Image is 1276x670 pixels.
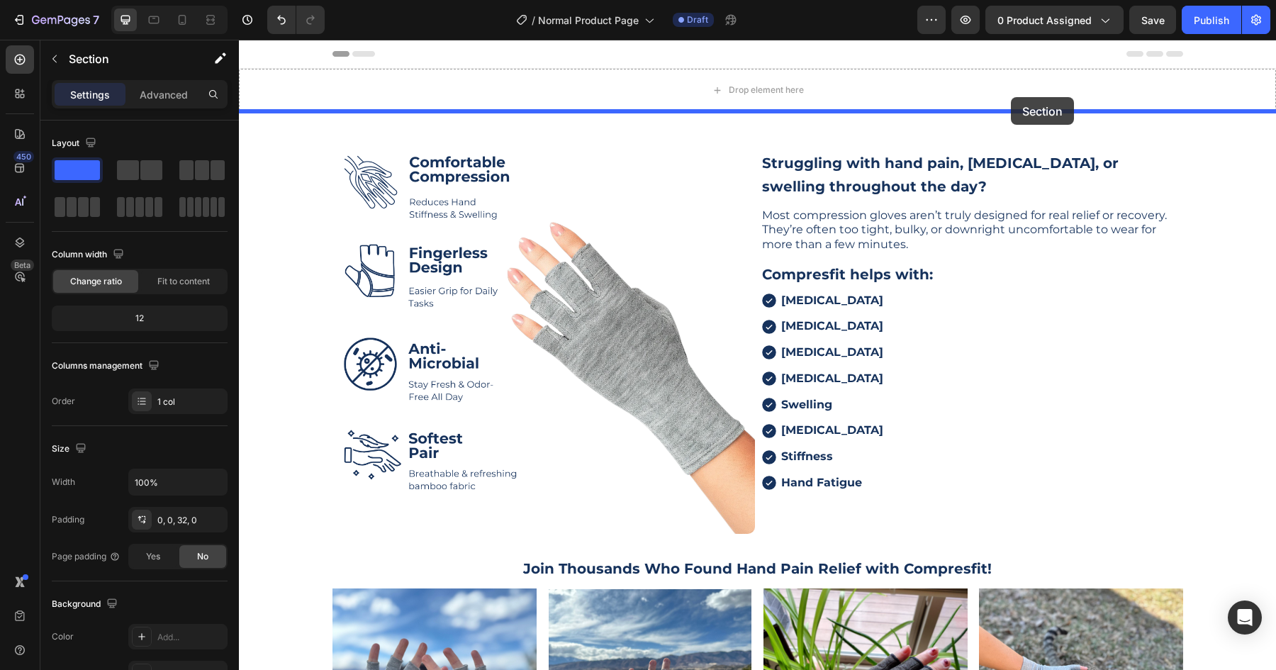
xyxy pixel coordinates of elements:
div: Publish [1194,13,1229,28]
div: Undo/Redo [267,6,325,34]
iframe: Design area [239,40,1276,670]
div: 12 [55,308,225,328]
span: 0 product assigned [997,13,1092,28]
div: Page padding [52,550,121,563]
span: No [197,550,208,563]
div: Background [52,595,121,614]
div: Layout [52,134,99,153]
div: 1 col [157,396,224,408]
span: Draft [687,13,708,26]
span: Fit to content [157,275,210,288]
span: Change ratio [70,275,122,288]
button: 0 product assigned [985,6,1124,34]
button: Publish [1182,6,1241,34]
p: Section [69,50,185,67]
p: Advanced [140,87,188,102]
button: Save [1129,6,1176,34]
div: Beta [11,259,34,271]
div: Add... [157,631,224,644]
p: Settings [70,87,110,102]
span: Yes [146,550,160,563]
div: Size [52,440,89,459]
button: 7 [6,6,106,34]
span: Normal Product Page [538,13,639,28]
div: 0, 0, 32, 0 [157,514,224,527]
div: 450 [13,151,34,162]
div: Color [52,630,74,643]
div: Columns management [52,357,162,376]
input: Auto [129,469,227,495]
span: / [532,13,535,28]
div: Padding [52,513,84,526]
div: Width [52,476,75,488]
p: 7 [93,11,99,28]
div: Order [52,395,75,408]
div: Open Intercom Messenger [1228,601,1262,635]
div: Column width [52,245,127,264]
span: Save [1141,14,1165,26]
